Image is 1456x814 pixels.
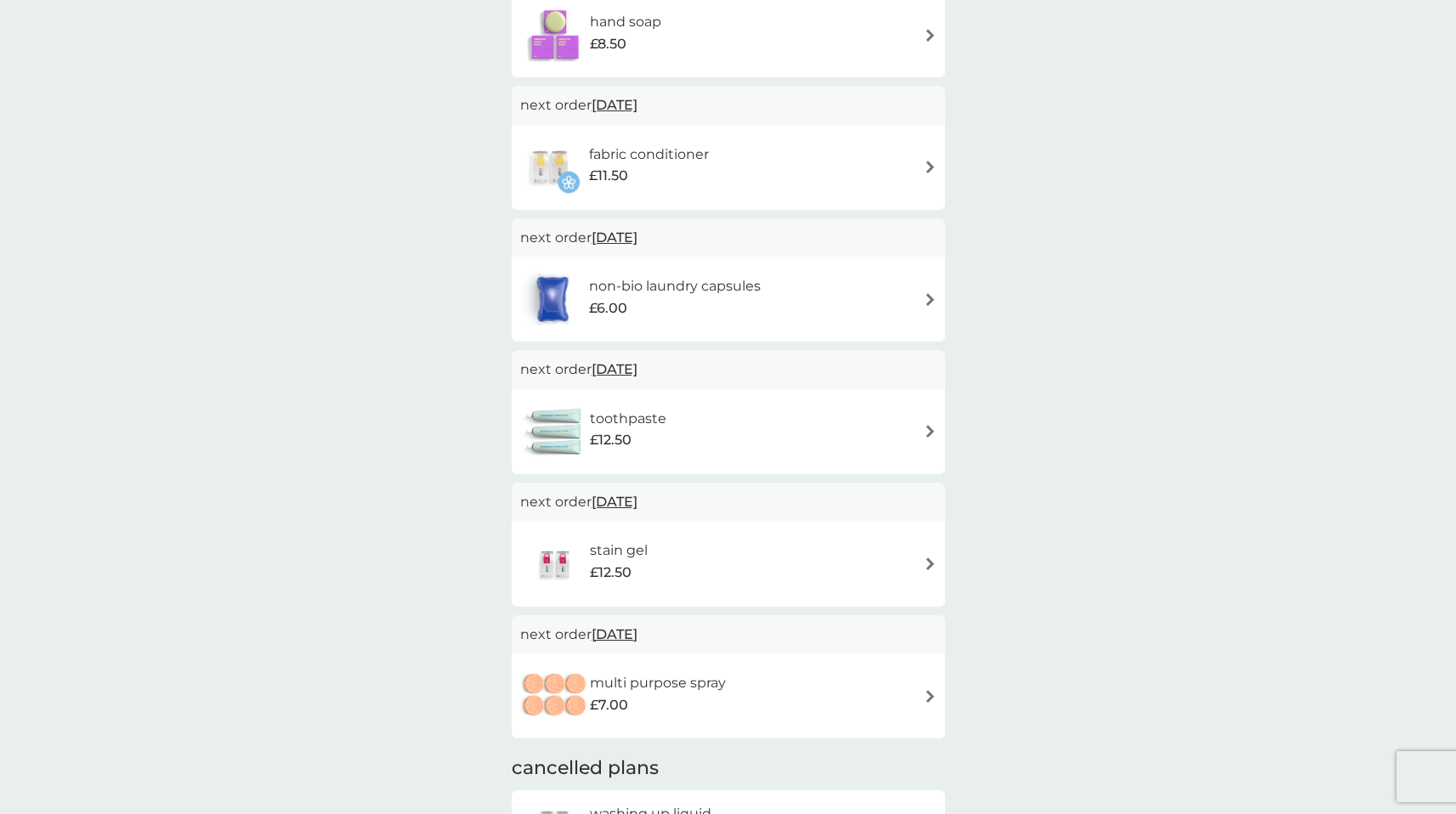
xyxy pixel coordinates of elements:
h2: cancelled plans [512,755,945,782]
img: toothpaste [520,402,590,461]
h6: hand soap [590,11,661,33]
span: £12.50 [590,562,632,584]
span: £12.50 [590,429,632,451]
span: £8.50 [590,33,626,55]
h6: toothpaste [590,408,666,430]
p: next order [520,624,937,646]
h6: multi purpose spray [590,672,726,694]
img: arrow right [924,293,937,306]
span: [DATE] [592,353,637,386]
p: next order [520,491,937,513]
img: non-bio laundry capsules [520,269,585,329]
img: arrow right [924,557,937,570]
span: [DATE] [592,485,637,518]
img: fabric conditioner [520,138,580,197]
img: arrow right [924,425,937,438]
span: [DATE] [592,618,637,651]
p: next order [520,227,937,249]
img: hand soap [520,5,590,65]
h6: fabric conditioner [589,144,709,166]
h6: non-bio laundry capsules [589,275,761,297]
span: [DATE] [592,221,637,254]
img: arrow right [924,29,937,42]
span: £7.00 [590,694,628,716]
p: next order [520,94,937,116]
span: [DATE] [592,88,637,122]
span: £11.50 [589,165,628,187]
img: stain gel [520,534,590,594]
img: arrow right [924,690,937,703]
p: next order [520,359,937,381]
span: £6.00 [589,297,627,319]
img: arrow right [924,161,937,173]
h6: stain gel [590,540,648,562]
img: multi purpose spray [520,666,590,726]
